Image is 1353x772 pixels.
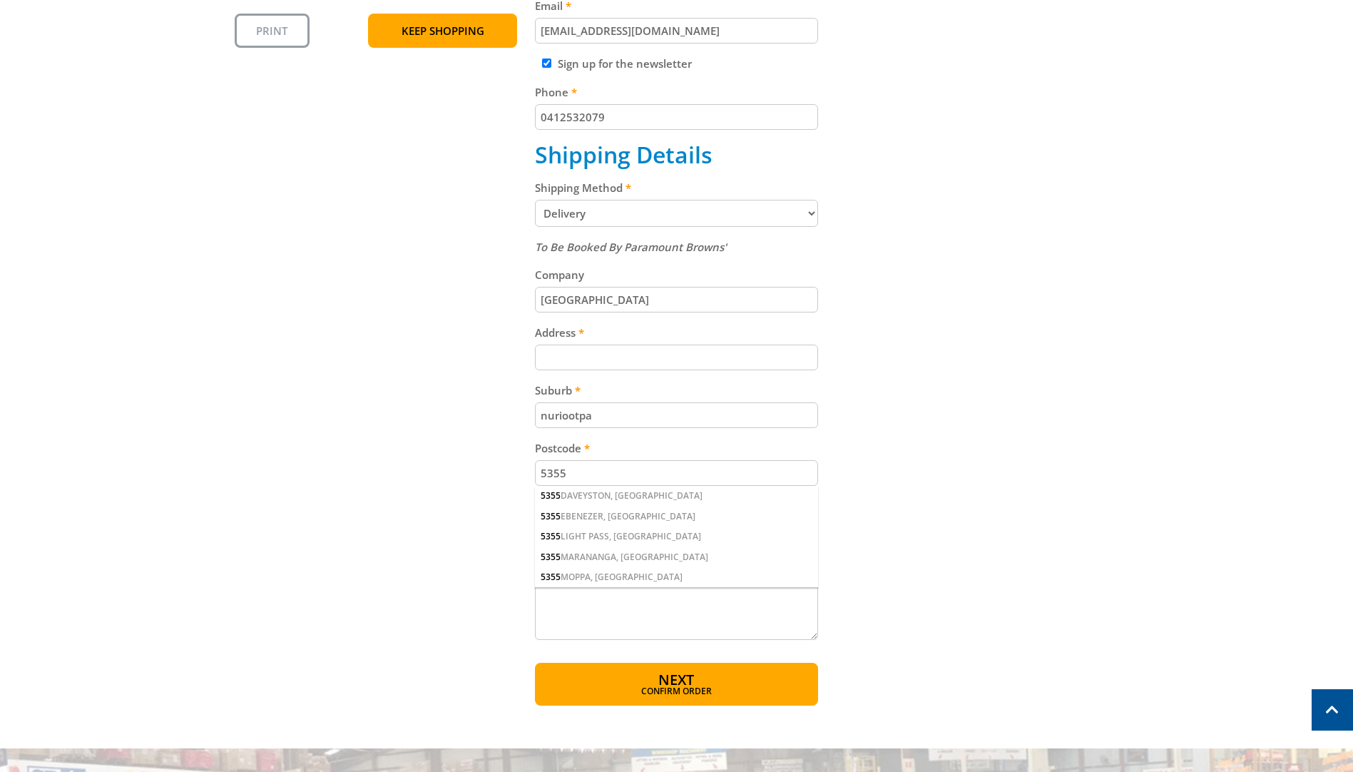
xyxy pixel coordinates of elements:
[558,56,692,71] label: Sign up for the newsletter
[658,670,694,689] span: Next
[535,83,818,101] label: Phone
[535,527,818,547] div: LIGHT PASS, [GEOGRAPHIC_DATA]
[535,382,818,399] label: Suburb
[535,440,818,457] label: Postcode
[235,14,310,48] a: Print
[535,663,818,706] button: Next Confirm order
[541,530,561,542] span: 5355
[535,324,818,341] label: Address
[535,402,818,428] input: Please enter your suburb.
[368,14,517,48] a: Keep Shopping
[541,551,561,563] span: 5355
[535,486,818,506] div: DAVEYSTON, [GEOGRAPHIC_DATA]
[541,510,561,522] span: 5355
[535,345,818,370] input: Please enter your address.
[535,547,818,567] div: MARANANGA, [GEOGRAPHIC_DATA]
[535,240,727,254] em: To Be Booked By Paramount Browns'
[535,141,818,168] h2: Shipping Details
[535,266,818,283] label: Company
[566,687,787,696] span: Confirm order
[535,104,818,130] input: Please enter your telephone number.
[541,571,561,583] span: 5355
[535,567,818,587] div: MOPPA, [GEOGRAPHIC_DATA]
[541,489,561,502] span: 5355
[535,179,818,196] label: Shipping Method
[535,18,818,44] input: Please enter your email address.
[535,507,818,527] div: EBENEZER, [GEOGRAPHIC_DATA]
[535,200,818,227] select: Please select a shipping method.
[535,460,818,486] input: Please enter your postcode.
